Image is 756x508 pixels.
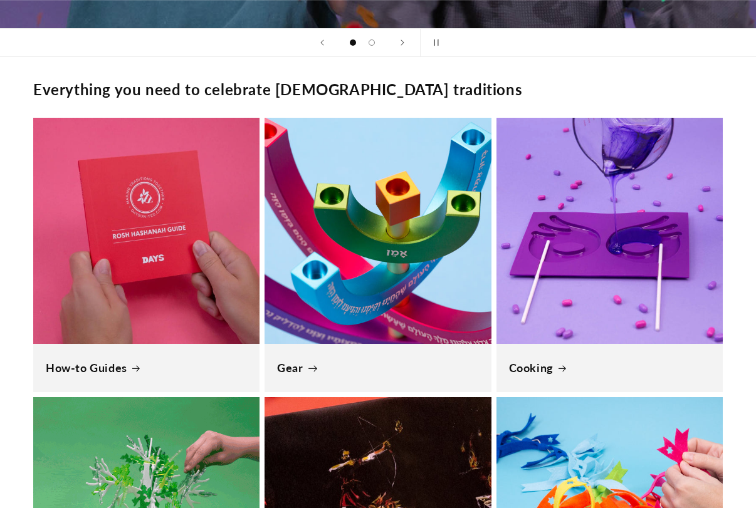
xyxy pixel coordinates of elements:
a: Gear [277,361,478,375]
h2: Everything you need to celebrate [DEMOGRAPHIC_DATA] traditions [33,80,522,99]
button: Next slide [389,29,416,56]
button: Load slide 2 of 2 [362,33,381,52]
button: Load slide 1 of 2 [344,33,362,52]
button: Pause slideshow [420,29,448,56]
a: How-to Guides [46,361,247,375]
a: Cooking [509,361,710,375]
button: Previous slide [308,29,336,56]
